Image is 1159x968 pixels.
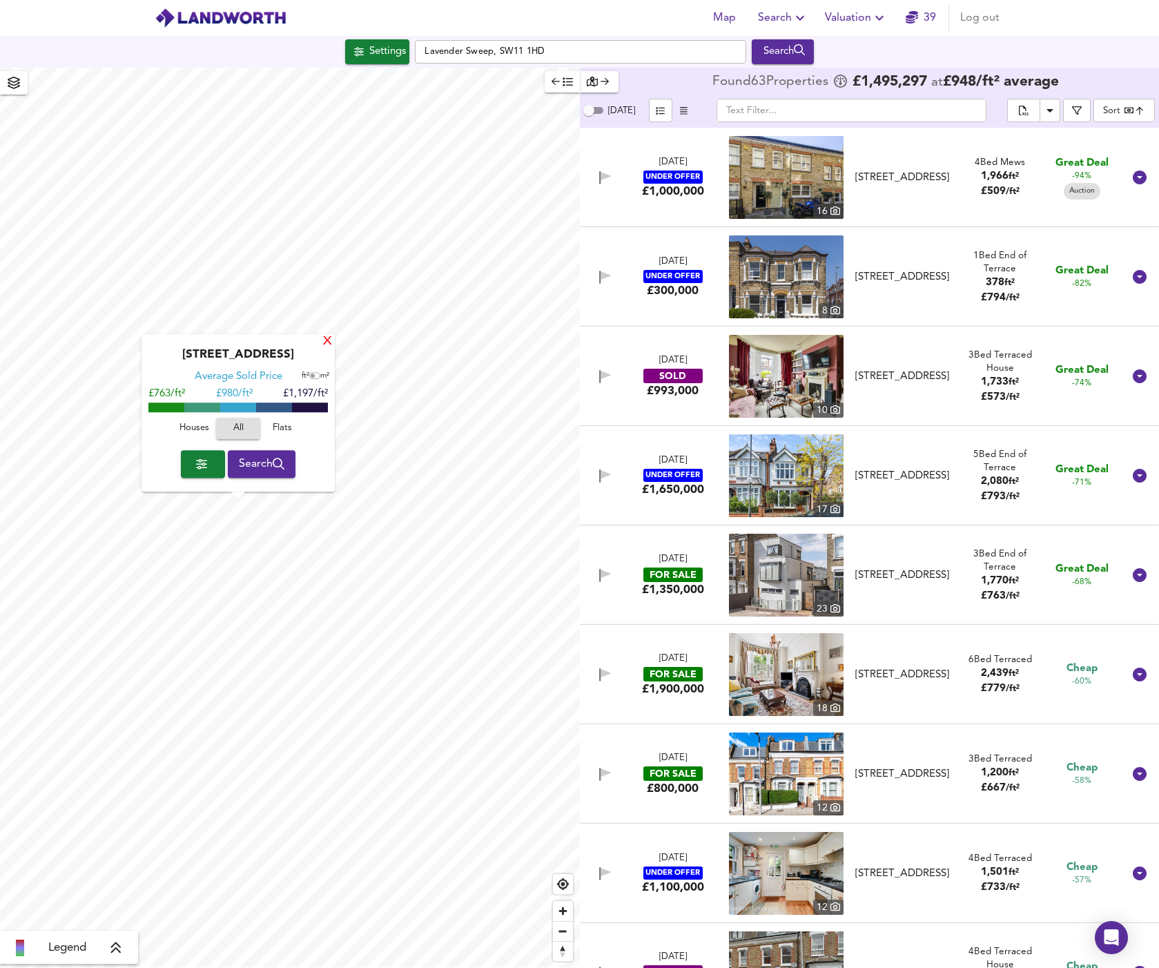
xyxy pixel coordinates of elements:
[345,39,409,64] div: Click to configure Search Settings
[1131,666,1148,683] svg: Show Details
[981,783,1020,793] span: £ 667
[1006,492,1020,501] span: / ft²
[960,448,1041,475] div: 5 Bed End of Terrace
[320,373,329,380] span: m²
[729,434,844,517] img: property thumbnail
[1064,186,1100,196] span: Auction
[155,8,286,28] img: logo
[981,476,1009,487] span: 2,080
[981,668,1009,679] span: 2,439
[1095,921,1128,954] div: Open Intercom Messenger
[647,781,699,796] div: £800,000
[1093,99,1155,122] div: Sort
[1131,169,1148,186] svg: Show Details
[981,186,1020,197] span: £ 509
[960,548,1041,574] div: 3 Bed End of Terrace
[755,43,811,61] div: Search
[851,270,954,284] div: [STREET_ADDRESS]
[729,136,844,219] a: property thumbnail 16
[1004,278,1015,287] span: ft²
[264,421,301,437] span: Flats
[981,867,1009,878] span: 1,501
[1067,761,1098,775] span: Cheap
[729,633,844,716] img: property thumbnail
[1131,865,1148,882] svg: Show Details
[345,39,409,64] button: Settings
[960,249,1041,276] div: 1 Bed End of Terrace
[851,469,954,483] div: [STREET_ADDRESS]
[981,392,1020,403] span: £ 573
[1009,868,1019,877] span: ft²
[986,278,1004,288] span: 378
[851,568,954,583] div: [STREET_ADDRESS]
[899,4,943,32] button: 39
[981,377,1009,387] span: 1,733
[642,582,704,597] div: £1,350,000
[283,389,328,400] span: £1,197/ft²
[553,874,573,894] span: Find my location
[955,4,1005,32] button: Log out
[981,492,1020,502] span: £ 793
[1009,577,1019,585] span: ft²
[729,832,844,915] img: property thumbnail
[1103,104,1120,117] div: Sort
[643,867,703,880] div: UNDER OFFER
[813,403,844,418] div: 10
[1131,368,1148,385] svg: Show Details
[968,653,1032,666] div: 6 Bed Terraced
[851,867,954,881] div: [STREET_ADDRESS]
[659,454,687,467] div: [DATE]
[712,75,832,89] div: Found 63 Propert ies
[1009,477,1019,486] span: ft²
[819,4,893,32] button: Valuation
[553,942,573,961] span: Reset bearing to north
[1131,567,1148,583] svg: Show Details
[1131,269,1148,285] svg: Show Details
[729,633,844,716] a: property thumbnail 18
[659,156,687,169] div: [DATE]
[981,684,1020,694] span: £ 779
[643,270,703,283] div: UNDER OFFER
[1006,393,1020,402] span: / ft²
[1072,171,1091,182] span: -94%
[642,681,704,697] div: £1,900,000
[1072,378,1091,389] span: -74%
[1006,684,1020,693] span: / ft²
[216,418,260,440] button: All
[148,389,185,400] span: £763/ft²
[729,235,844,318] img: property thumbnail
[729,434,844,517] a: property thumbnail 17
[608,106,635,115] span: [DATE]
[643,171,703,184] div: UNDER OFFER
[729,733,844,815] a: property thumbnail 12
[223,421,253,437] span: All
[960,8,1000,28] span: Log out
[846,767,960,782] div: Mossbury Road, London, SW11 2PA
[851,668,954,682] div: [STREET_ADDRESS]
[642,880,704,895] div: £1,100,000
[48,940,86,956] span: Legend
[968,852,1032,865] div: 4 Bed Terraced
[1055,562,1109,577] span: Great Deal
[1072,676,1091,688] span: -60%
[1009,378,1019,387] span: ft²
[752,39,815,64] div: Run Your Search
[825,8,888,28] span: Valuation
[729,832,844,915] a: property thumbnail 12
[752,4,814,32] button: Search
[1055,156,1109,171] span: Great Deal
[819,303,844,318] div: 8
[906,8,936,28] a: 39
[943,75,1059,89] span: £ 948 / ft² average
[195,371,282,385] div: Average Sold Price
[659,852,687,865] div: [DATE]
[302,373,309,380] span: ft²
[729,136,844,219] img: property thumbnail
[1072,577,1091,588] span: -68%
[968,753,1032,766] div: 3 Bed Terraced
[981,591,1020,601] span: £ 763
[758,8,808,28] span: Search
[643,766,703,781] div: FOR SALE
[853,75,927,89] span: £ 1,495,297
[813,502,844,517] div: 17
